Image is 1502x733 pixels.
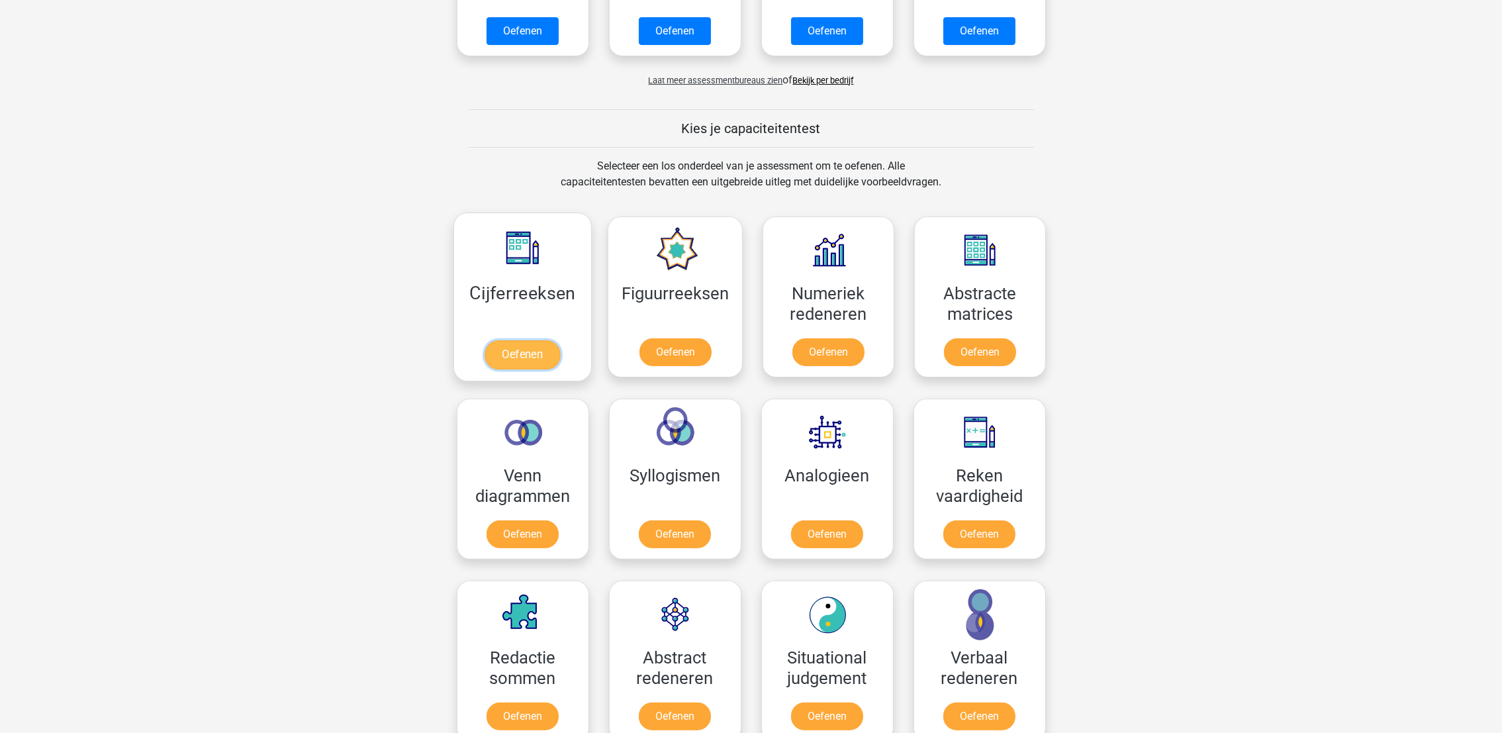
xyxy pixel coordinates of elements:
[487,703,559,730] a: Oefenen
[944,338,1016,366] a: Oefenen
[447,62,1056,88] div: of
[791,17,863,45] a: Oefenen
[639,520,711,548] a: Oefenen
[639,703,711,730] a: Oefenen
[791,703,863,730] a: Oefenen
[943,703,1015,730] a: Oefenen
[639,17,711,45] a: Oefenen
[487,17,559,45] a: Oefenen
[943,520,1015,548] a: Oefenen
[639,338,712,366] a: Oefenen
[485,340,560,369] a: Oefenen
[792,338,865,366] a: Oefenen
[548,158,954,206] div: Selecteer een los onderdeel van je assessment om te oefenen. Alle capaciteitentesten bevatten een...
[649,75,783,85] span: Laat meer assessmentbureaus zien
[791,520,863,548] a: Oefenen
[943,17,1015,45] a: Oefenen
[487,520,559,548] a: Oefenen
[469,121,1034,136] h5: Kies je capaciteitentest
[793,75,854,85] a: Bekijk per bedrijf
